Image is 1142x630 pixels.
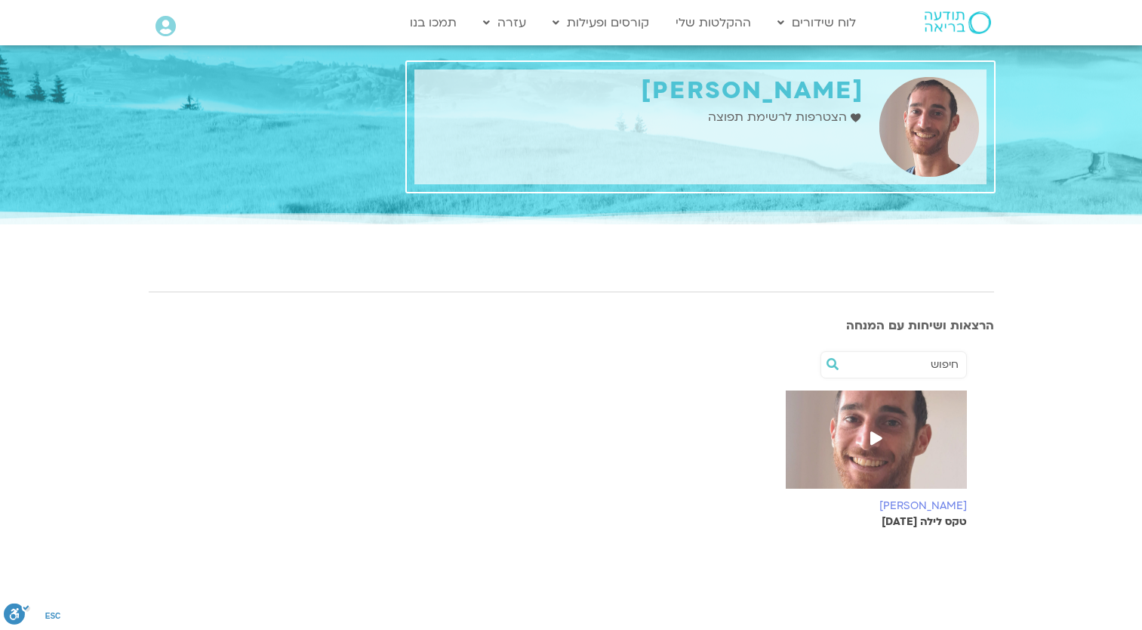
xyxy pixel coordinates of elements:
input: חיפוש [844,352,959,378]
a: עזרה [476,8,534,37]
a: ההקלטות שלי [668,8,759,37]
span: הצטרפות לרשימת תפוצה [708,107,851,128]
img: %D7%92%D7%99%D7%95%D7%A8%D7%90-%D7%9E%D7%A8%D7%90%D7%A0%D7%99.jpg [786,391,967,504]
p: טקס לילה [DATE] [786,516,967,528]
a: לוח שידורים [770,8,863,37]
a: הצטרפות לרשימת תפוצה [708,107,864,128]
h6: [PERSON_NAME] [786,500,967,512]
a: קורסים ופעילות [545,8,657,37]
a: [PERSON_NAME] טקס לילה [DATE] [786,391,967,528]
img: תודעה בריאה [925,11,991,34]
h1: [PERSON_NAME] [422,77,864,105]
a: תמכו בנו [402,8,464,37]
h3: הרצאות ושיחות עם המנחה [149,319,994,332]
